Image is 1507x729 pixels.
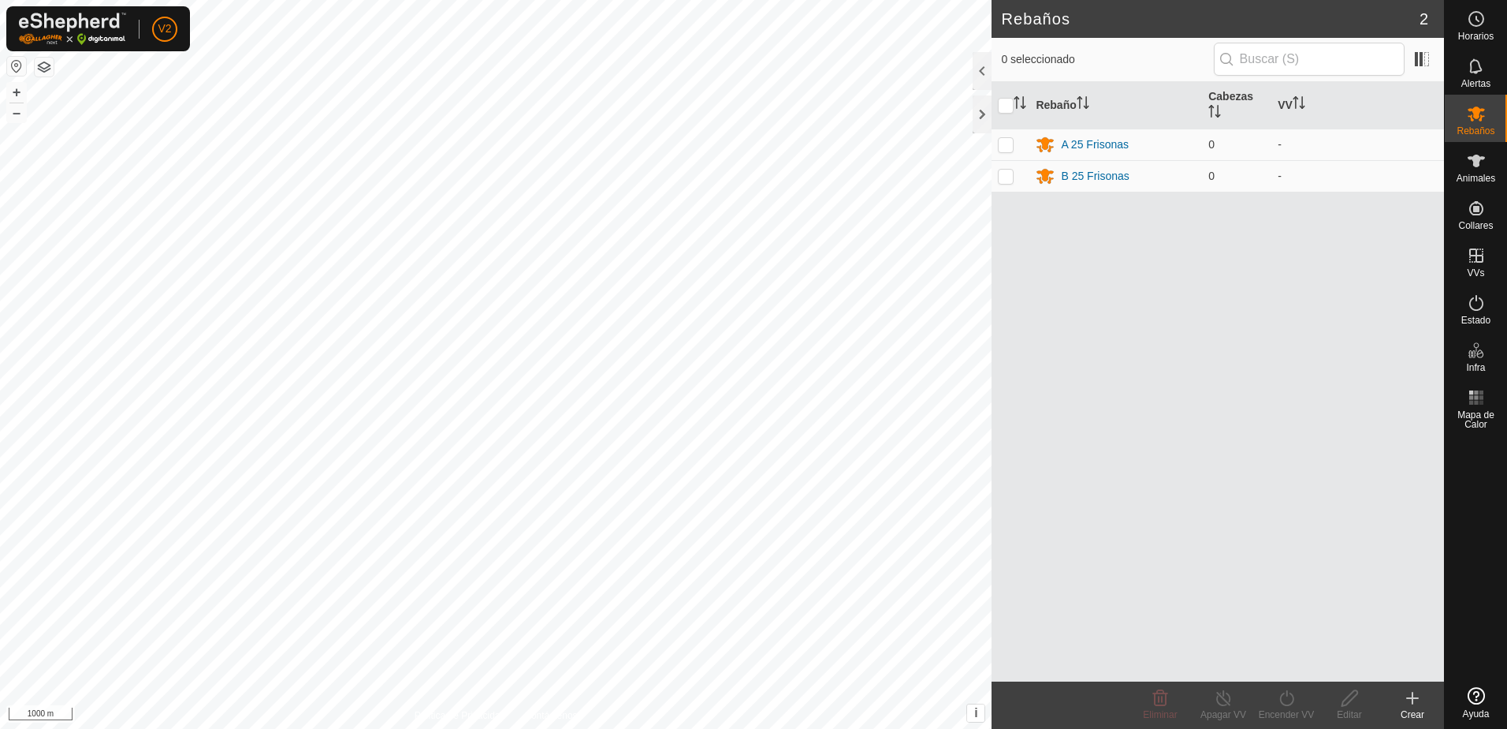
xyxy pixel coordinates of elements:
[1461,79,1490,88] span: Alertas
[1014,99,1026,111] p-sorticon: Activar para ordenar
[1318,708,1381,722] div: Editar
[1461,316,1490,325] span: Estado
[1463,709,1490,719] span: Ayuda
[1202,82,1271,129] th: Cabezas
[7,57,26,76] button: Restablecer Mapa
[1271,82,1444,129] th: VV
[1420,7,1428,31] span: 2
[1381,708,1444,722] div: Crear
[1192,708,1255,722] div: Apagar VV
[1208,107,1221,120] p-sorticon: Activar para ordenar
[1208,138,1215,151] span: 0
[1445,681,1507,725] a: Ayuda
[1457,126,1494,136] span: Rebaños
[1271,129,1444,160] td: -
[1255,708,1318,722] div: Encender VV
[1208,170,1215,182] span: 0
[974,706,977,720] span: i
[524,708,577,723] a: Contáctenos
[1001,9,1419,28] h2: Rebaños
[35,58,54,77] button: Capas del Mapa
[415,708,505,723] a: Política de Privacidad
[1467,268,1484,278] span: VVs
[19,13,126,45] img: Logo Gallagher
[1458,32,1494,41] span: Horarios
[1293,99,1305,111] p-sorticon: Activar para ordenar
[967,705,984,722] button: i
[1449,410,1503,429] span: Mapa de Calor
[1466,363,1485,372] span: Infra
[1271,160,1444,192] td: -
[1214,43,1405,76] input: Buscar (S)
[1143,709,1177,720] span: Eliminar
[158,21,171,37] span: V2
[1457,174,1495,183] span: Animales
[1061,168,1129,185] div: B 25 Frisonas
[1001,51,1213,68] span: 0 seleccionado
[1458,221,1493,230] span: Collares
[7,83,26,102] button: +
[7,103,26,122] button: –
[1077,99,1089,111] p-sorticon: Activar para ordenar
[1061,136,1129,153] div: A 25 Frisonas
[1029,82,1202,129] th: Rebaño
